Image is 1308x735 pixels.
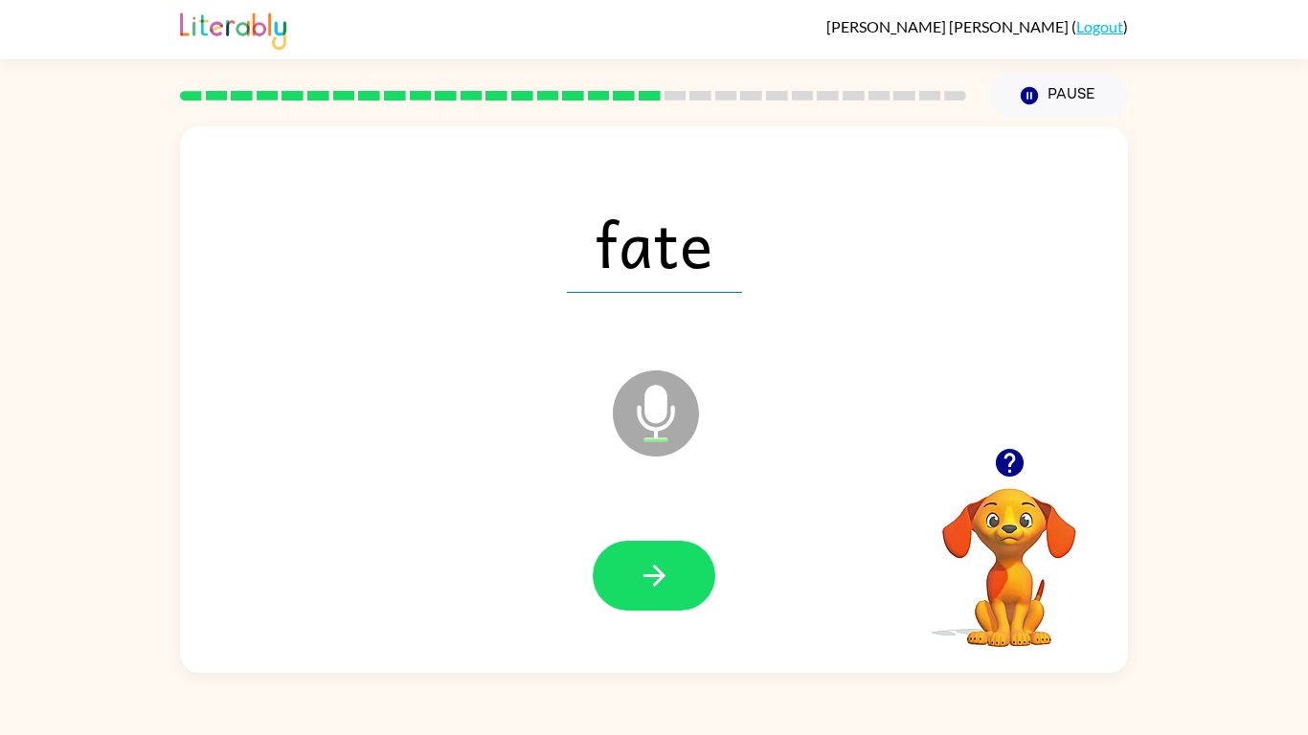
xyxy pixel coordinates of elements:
div: ( ) [826,17,1128,35]
a: Logout [1076,17,1123,35]
span: [PERSON_NAME] [PERSON_NAME] [826,17,1071,35]
img: Literably [180,8,286,50]
video: Your browser must support playing .mp4 files to use Literably. Please try using another browser. [913,458,1105,650]
span: fate [567,193,742,293]
button: Pause [989,74,1128,118]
